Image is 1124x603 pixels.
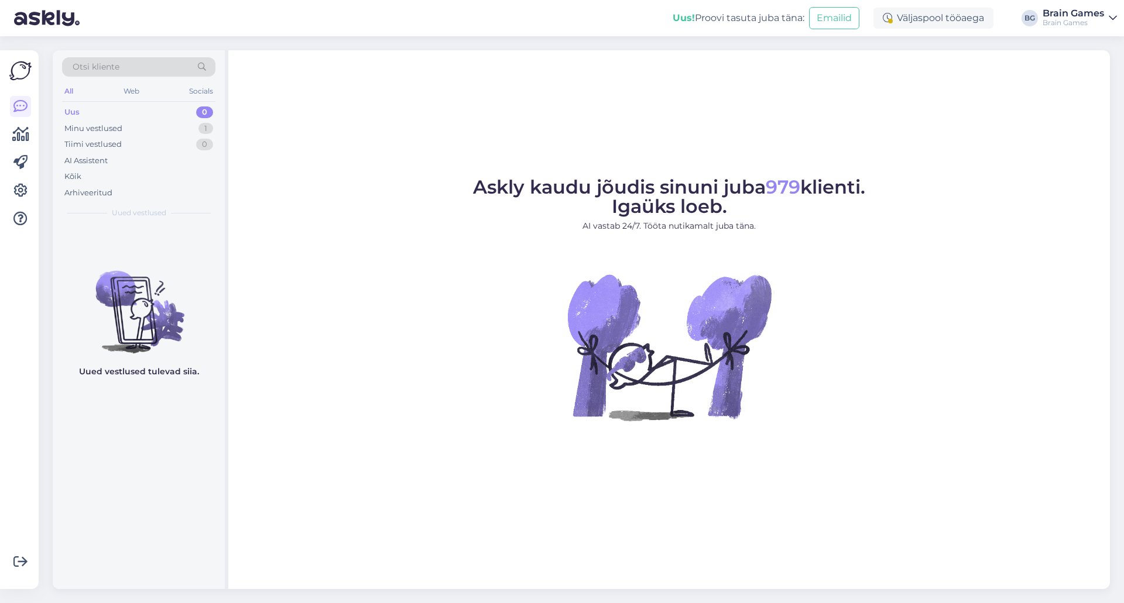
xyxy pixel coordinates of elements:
button: Emailid [809,7,859,29]
div: AI Assistent [64,155,108,167]
div: Socials [187,84,215,99]
a: Brain GamesBrain Games [1043,9,1117,27]
span: Otsi kliente [73,61,119,73]
p: Uued vestlused tulevad siia. [79,366,199,378]
div: Kõik [64,171,81,182]
div: Minu vestlused [64,123,122,135]
span: 979 [766,175,800,198]
p: AI vastab 24/7. Tööta nutikamalt juba täna. [473,220,865,232]
div: Brain Games [1043,18,1104,27]
div: 1 [198,123,213,135]
b: Uus! [673,12,695,23]
div: Uus [64,106,80,118]
img: No Chat active [564,242,775,452]
span: Askly kaudu jõudis sinuni juba klienti. Igaüks loeb. [473,175,865,218]
span: Uued vestlused [112,208,166,218]
div: BG [1022,10,1038,26]
div: All [62,84,76,99]
div: Arhiveeritud [64,187,112,199]
div: Väljaspool tööaega [873,8,993,29]
div: Proovi tasuta juba täna: [673,11,804,25]
div: 0 [196,106,213,118]
img: Askly Logo [9,60,32,82]
img: No chats [53,250,225,355]
div: 0 [196,139,213,150]
div: Tiimi vestlused [64,139,122,150]
div: Brain Games [1043,9,1104,18]
div: Web [121,84,142,99]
